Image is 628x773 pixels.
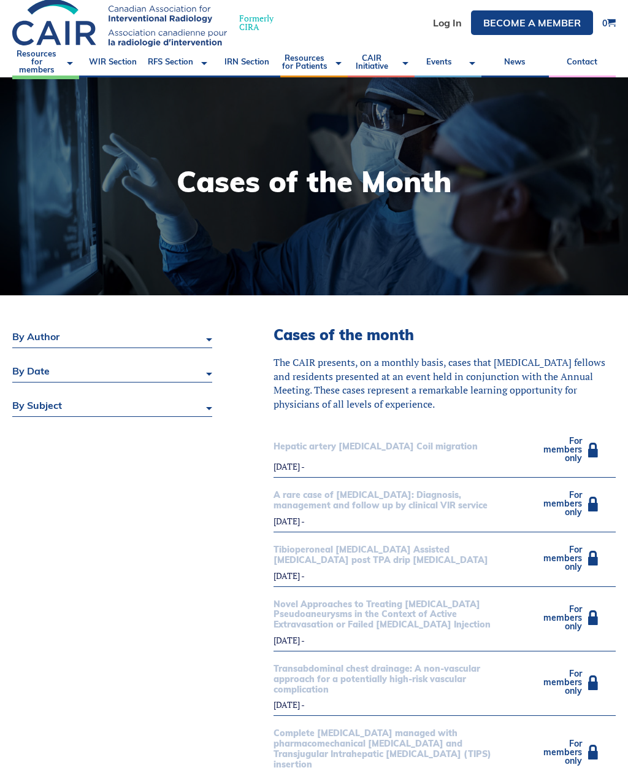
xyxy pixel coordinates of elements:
[348,47,415,77] a: CAIR Initiative
[274,462,513,471] div: [DATE] -
[239,14,274,31] span: Formerly CIRA
[415,47,481,77] a: Events
[274,636,513,645] div: [DATE] -
[274,728,513,769] span: Complete [MEDICAL_DATA] managed with pharmacomechanical [MEDICAL_DATA] and Transjugular Intrahepa...
[532,669,582,695] span: For members only
[177,167,451,196] h1: Cases of the Month
[274,545,513,565] span: Tibioperoneal [MEDICAL_DATA] Assisted [MEDICAL_DATA] post TPA drip [MEDICAL_DATA]
[274,664,513,694] span: Transabdominal chest drainage: A non‐vascular approach for a potentially high‐risk vascular compl...
[274,701,513,709] div: [DATE] -
[274,517,513,526] div: [DATE] -
[274,355,616,411] p: The CAIR presents, on a monthly basis, cases that [MEDICAL_DATA] fellows and residents presented ...
[532,605,582,631] span: For members only
[213,47,280,77] a: IRN Section
[274,441,513,452] span: Hepatic artery [MEDICAL_DATA] Coil migration
[280,47,347,77] a: Resources for Patients
[12,47,79,77] a: Resources for members
[471,10,593,35] a: Become a member
[147,47,213,77] a: RFS Section
[274,326,616,344] h2: Cases of the month
[532,739,582,765] span: For members only
[433,18,462,28] a: Log In
[602,18,616,28] a: 0
[532,437,582,462] span: For members only
[532,545,582,571] span: For members only
[549,47,616,77] a: Contact
[274,599,513,630] span: Novel Approaches to Treating [MEDICAL_DATA] Pseudoaneurysms in the Context of Active Extravasatio...
[532,491,582,516] span: For members only
[481,47,548,77] a: News
[79,47,146,77] a: WIR Section
[274,490,513,511] span: A rare case of [MEDICAL_DATA]: Diagnosis, management and follow up by clinical VIR service
[274,572,513,580] div: [DATE] -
